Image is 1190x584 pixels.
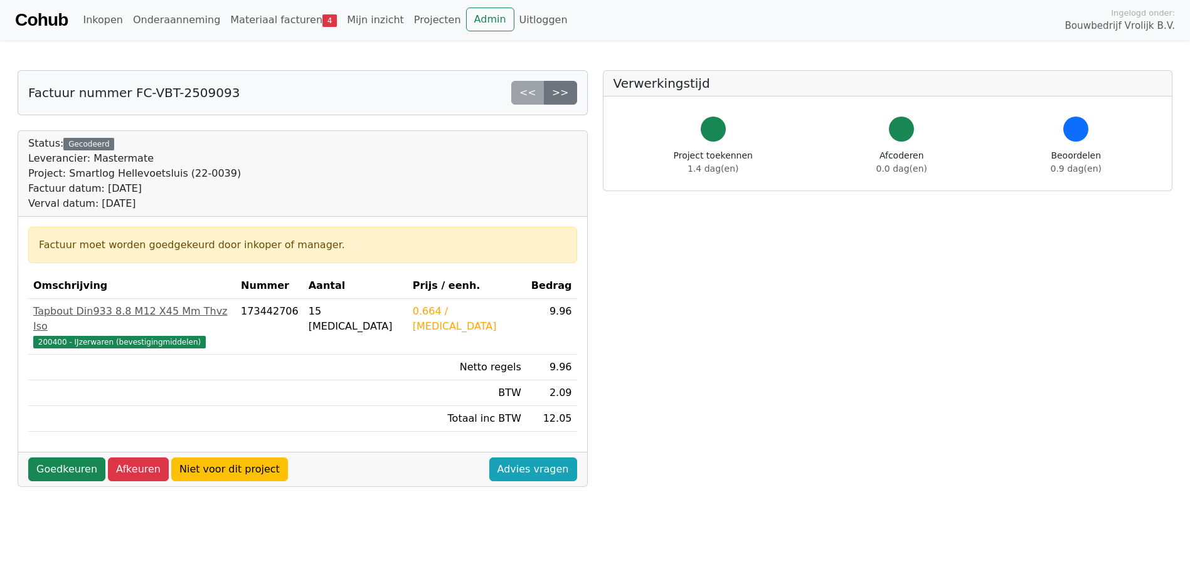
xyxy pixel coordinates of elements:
[28,196,241,211] div: Verval datum: [DATE]
[15,5,68,35] a: Cohub
[1065,19,1175,33] span: Bouwbedrijf Vrolijk B.V.
[236,299,304,355] td: 173442706
[28,457,105,481] a: Goedkeuren
[28,166,241,181] div: Project: Smartlog Hellevoetsluis (22-0039)
[408,355,526,380] td: Netto regels
[28,136,241,211] div: Status:
[408,406,526,432] td: Totaal inc BTW
[28,85,240,100] h5: Factuur nummer FC-VBT-2509093
[514,8,573,33] a: Uitloggen
[688,164,738,174] span: 1.4 dag(en)
[28,273,236,299] th: Omschrijving
[466,8,514,31] a: Admin
[33,304,231,349] a: Tapbout Din933 8.8 M12 X45 Mm Thvz Iso200400 - IJzerwaren (bevestigingmiddelen)
[39,237,566,253] div: Factuur moet worden goedgekeurd door inkoper of manager.
[526,406,577,432] td: 12.05
[63,138,114,150] div: Gecodeerd
[28,151,241,166] div: Leverancier: Mastermate
[1051,149,1102,175] div: Beoordelen
[33,304,231,334] div: Tapbout Din933 8.8 M12 X45 Mm Thvz Iso
[526,355,577,380] td: 9.96
[171,457,288,481] a: Niet voor dit project
[674,149,753,175] div: Project toekennen
[322,14,337,27] span: 4
[409,8,466,33] a: Projecten
[408,380,526,406] td: BTW
[614,76,1162,91] h5: Verwerkingstijd
[78,8,127,33] a: Inkopen
[408,273,526,299] th: Prijs / eenh.
[526,273,577,299] th: Bedrag
[304,273,408,299] th: Aantal
[876,164,927,174] span: 0.0 dag(en)
[225,8,342,33] a: Materiaal facturen4
[108,457,169,481] a: Afkeuren
[876,149,927,175] div: Afcoderen
[1111,7,1175,19] span: Ingelogd onder:
[544,81,577,105] a: >>
[28,181,241,196] div: Factuur datum: [DATE]
[413,304,521,334] div: 0.664 / [MEDICAL_DATA]
[342,8,409,33] a: Mijn inzicht
[1051,164,1102,174] span: 0.9 dag(en)
[526,380,577,406] td: 2.09
[309,304,403,334] div: 15 [MEDICAL_DATA]
[489,457,577,481] a: Advies vragen
[33,336,206,348] span: 200400 - IJzerwaren (bevestigingmiddelen)
[128,8,225,33] a: Onderaanneming
[236,273,304,299] th: Nummer
[526,299,577,355] td: 9.96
